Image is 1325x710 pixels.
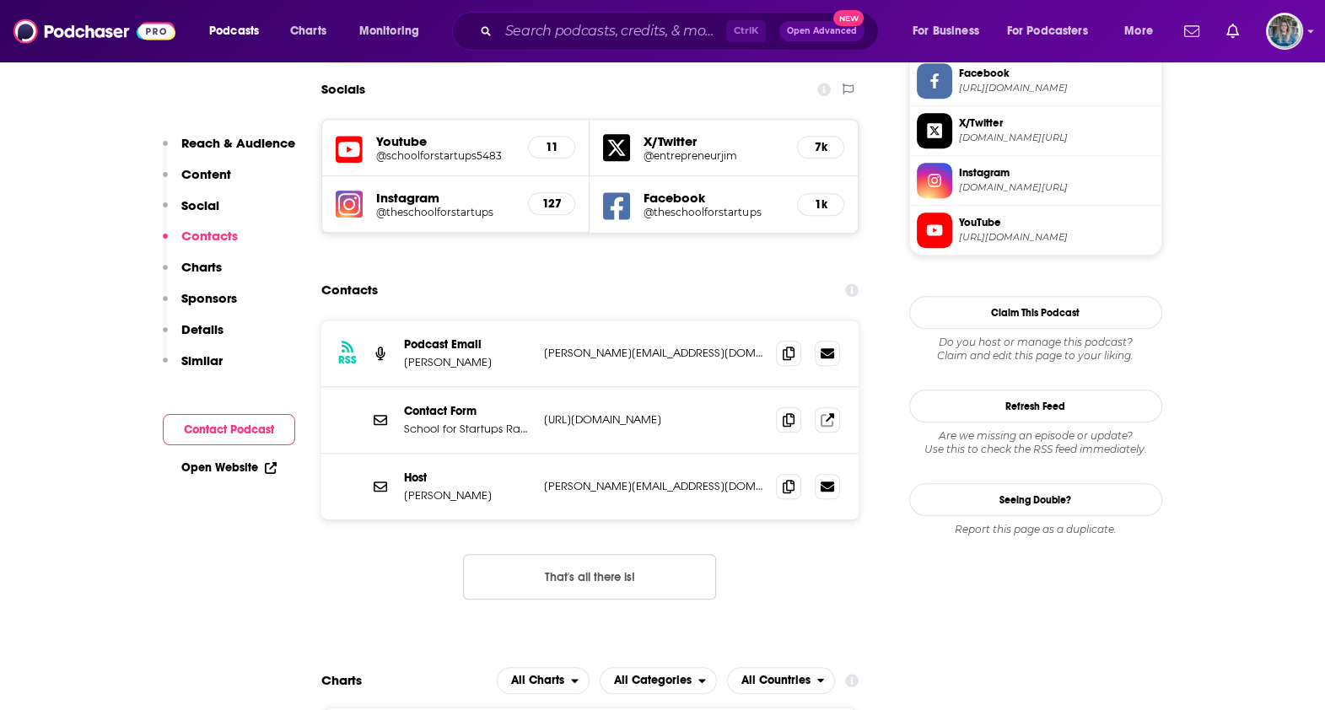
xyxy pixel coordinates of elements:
h5: Instagram [376,190,515,206]
span: Logged in as EllaDavidson [1266,13,1303,50]
p: [PERSON_NAME] [404,355,531,369]
input: Search podcasts, credits, & more... [498,18,726,45]
h5: X/Twitter [644,133,784,149]
img: iconImage [336,191,363,218]
span: All Charts [511,675,564,686]
a: Seeing Double? [909,483,1162,516]
button: open menu [197,18,281,45]
span: https://www.youtube.com/@schoolforstartups5483 [959,231,1155,244]
p: Content [181,166,231,182]
a: Show notifications dropdown [1220,17,1246,46]
h5: Youtube [376,133,515,149]
a: Charts [279,18,337,45]
p: Charts [181,259,222,275]
span: All Categories [614,675,692,686]
h5: 11 [542,140,561,154]
a: @theschoolforstartups [376,206,515,218]
a: Open Website [181,460,277,475]
span: New [833,10,864,26]
button: open menu [1112,18,1174,45]
button: Show profile menu [1266,13,1303,50]
button: Reach & Audience [163,135,295,166]
button: Open AdvancedNew [779,21,864,41]
span: YouTube [959,215,1155,230]
span: twitter.com/entrepreneurjim [959,132,1155,144]
button: Sponsors [163,290,237,321]
h2: Platforms [497,667,590,694]
p: Sponsors [181,290,237,306]
p: [URL][DOMAIN_NAME] [544,412,763,427]
button: open menu [901,18,1000,45]
p: Host [404,471,531,485]
p: Contact Form [404,404,531,418]
a: @entrepreneurjim [644,149,784,162]
a: @theschoolforstartups [644,206,784,218]
button: Contact Podcast [163,414,295,445]
div: Claim and edit this page to your liking. [909,336,1162,363]
span: instagram.com/theschoolforstartups [959,181,1155,194]
h2: Contacts [321,274,378,306]
span: Ctrl K [726,20,766,42]
button: open menu [727,667,836,694]
button: Details [163,321,224,352]
h3: RSS [338,353,357,367]
span: Open Advanced [787,27,857,35]
button: open menu [996,18,1112,45]
p: Details [181,321,224,337]
div: Report this page as a duplicate. [909,523,1162,536]
span: Monitoring [359,19,419,43]
button: Charts [163,259,222,290]
p: Reach & Audience [181,135,295,151]
h5: Facebook [644,190,784,206]
h2: Categories [600,667,717,694]
span: https://www.facebook.com/theschoolforstartups [959,82,1155,94]
span: X/Twitter [959,116,1155,131]
a: YouTube[URL][DOMAIN_NAME] [917,212,1155,248]
button: Social [163,197,219,229]
a: X/Twitter[DOMAIN_NAME][URL] [917,113,1155,148]
div: Are we missing an episode or update? Use this to check the RSS feed immediately. [909,429,1162,456]
h2: Socials [321,73,365,105]
img: User Profile [1266,13,1303,50]
p: [PERSON_NAME][EMAIL_ADDRESS][DOMAIN_NAME] [544,346,763,360]
a: Facebook[URL][DOMAIN_NAME] [917,63,1155,99]
a: Show notifications dropdown [1177,17,1206,46]
button: Similar [163,352,223,384]
span: Do you host or manage this podcast? [909,336,1162,349]
span: All Countries [741,675,811,686]
span: For Business [913,19,979,43]
div: Search podcasts, credits, & more... [468,12,895,51]
span: Charts [290,19,326,43]
a: @schoolforstartups5483 [376,149,515,162]
button: Claim This Podcast [909,296,1162,329]
span: More [1124,19,1153,43]
button: open menu [497,667,590,694]
a: Instagram[DOMAIN_NAME][URL] [917,163,1155,198]
button: open menu [600,667,717,694]
span: Facebook [959,66,1155,81]
p: Similar [181,352,223,368]
h5: 127 [542,196,561,211]
p: School for Startups Radio Contact Form [404,422,531,436]
button: Contacts [163,228,238,259]
p: Contacts [181,228,238,244]
h5: 7k [811,140,830,154]
h2: Countries [727,667,836,694]
button: open menu [347,18,441,45]
p: [PERSON_NAME][EMAIL_ADDRESS][DOMAIN_NAME] [544,479,763,493]
h5: 1k [811,197,830,212]
p: Podcast Email [404,337,531,352]
span: Instagram [959,165,1155,180]
h2: Charts [321,672,362,688]
img: Podchaser - Follow, Share and Rate Podcasts [13,15,175,47]
p: Social [181,197,219,213]
button: Content [163,166,231,197]
p: [PERSON_NAME] [404,488,531,503]
button: Refresh Feed [909,390,1162,422]
button: Nothing here. [463,554,716,600]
